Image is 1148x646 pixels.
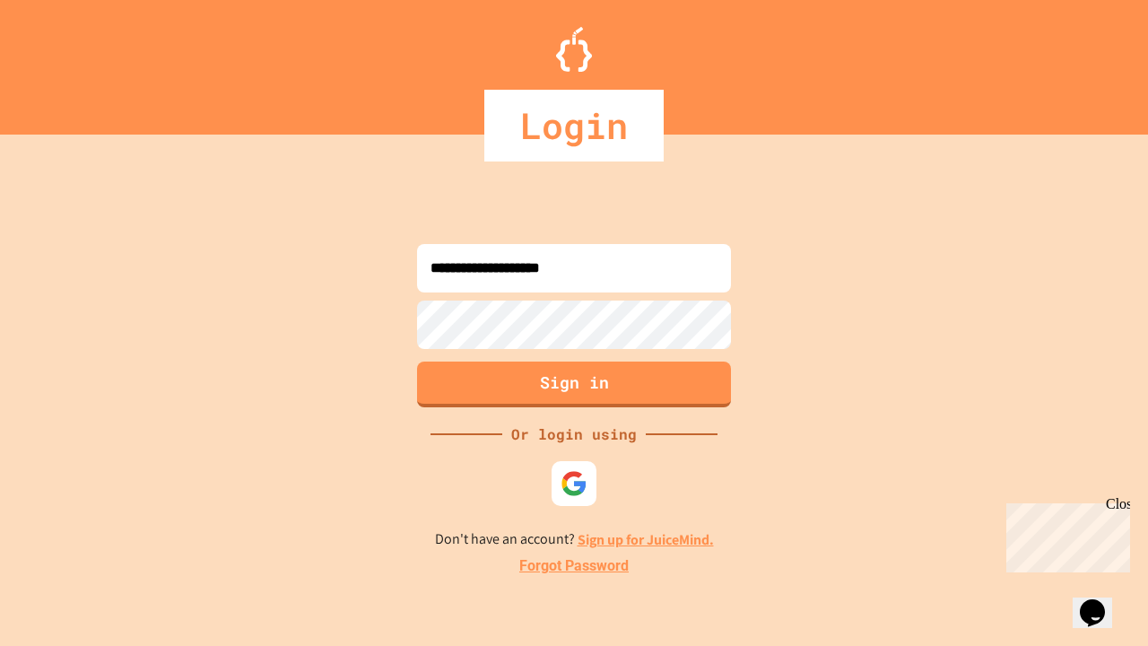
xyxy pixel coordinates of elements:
iframe: chat widget [1073,574,1130,628]
img: google-icon.svg [561,470,587,497]
div: Or login using [502,423,646,445]
a: Forgot Password [519,555,629,577]
button: Sign in [417,362,731,407]
iframe: chat widget [999,496,1130,572]
div: Login [484,90,664,161]
div: Chat with us now!Close [7,7,124,114]
p: Don't have an account? [435,528,714,551]
a: Sign up for JuiceMind. [578,530,714,549]
img: Logo.svg [556,27,592,72]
